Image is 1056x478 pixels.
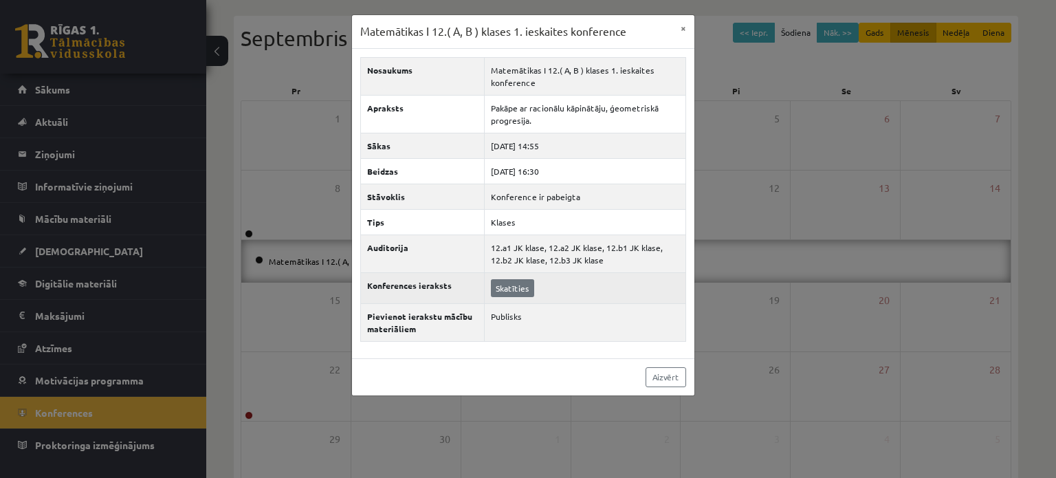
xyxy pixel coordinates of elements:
[485,209,685,235] td: Klases
[360,235,485,272] th: Auditorija
[360,158,485,184] th: Beidzas
[360,303,485,341] th: Pievienot ierakstu mācību materiāliem
[485,95,685,133] td: Pakāpe ar racionālu kāpinātāju, ģeometriskā progresija.
[646,367,686,387] a: Aizvērt
[360,209,485,235] th: Tips
[360,133,485,158] th: Sākas
[360,95,485,133] th: Apraksts
[485,235,685,272] td: 12.a1 JK klase, 12.a2 JK klase, 12.b1 JK klase, 12.b2 JK klase, 12.b3 JK klase
[360,272,485,303] th: Konferences ieraksts
[485,158,685,184] td: [DATE] 16:30
[485,133,685,158] td: [DATE] 14:55
[360,57,485,95] th: Nosaukums
[360,23,626,40] h3: Matemātikas I 12.( A, B ) klases 1. ieskaites konference
[485,57,685,95] td: Matemātikas I 12.( A, B ) klases 1. ieskaites konference
[491,279,534,297] a: Skatīties
[485,303,685,341] td: Publisks
[485,184,685,209] td: Konference ir pabeigta
[672,15,694,41] button: ×
[360,184,485,209] th: Stāvoklis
